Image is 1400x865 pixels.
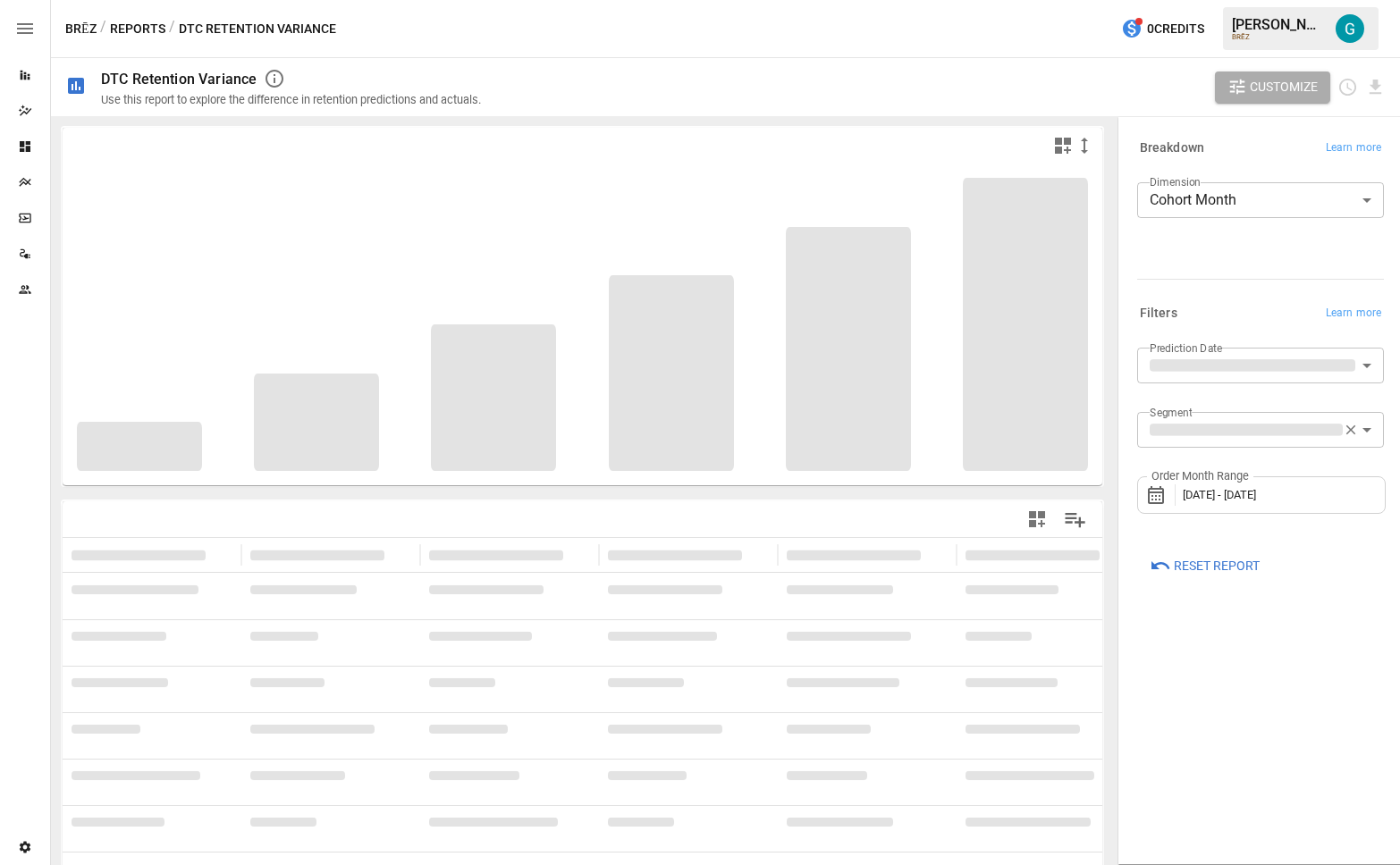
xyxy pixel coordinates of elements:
[1150,340,1222,356] label: Prediction Date
[1147,18,1204,40] span: 0 Credits
[1183,488,1256,501] span: [DATE] - [DATE]
[1326,305,1381,323] span: Learn more
[101,71,257,88] div: DTC Retention Variance
[110,18,165,40] button: Reports
[1137,550,1272,582] button: Reset Report
[1140,139,1204,158] h6: Breakdown
[169,18,175,40] div: /
[1250,76,1318,98] span: Customize
[65,18,97,40] button: BRĒZ
[1150,174,1201,189] label: Dimension
[744,542,769,567] button: Sort
[1232,16,1325,33] div: [PERSON_NAME]
[207,542,232,567] button: Sort
[1325,4,1375,54] button: Gavin Acres
[1336,14,1364,43] img: Gavin Acres
[1232,33,1325,41] div: BRĒZ
[1137,182,1384,218] div: Cohort Month
[1055,500,1095,540] button: Manage Columns
[1365,77,1386,97] button: Download report
[1326,139,1381,157] span: Learn more
[1114,13,1211,46] button: 0Credits
[565,542,590,567] button: Sort
[1215,71,1331,104] button: Customize
[386,542,411,567] button: Sort
[1174,555,1260,577] span: Reset Report
[1101,542,1126,567] button: Sort
[1147,468,1253,484] label: Order Month Range
[101,93,481,106] div: Use this report to explore the difference in retention predictions and actuals.
[1140,304,1177,323] h6: Filters
[1337,77,1358,97] button: Schedule report
[100,18,106,40] div: /
[923,542,948,567] button: Sort
[1150,405,1192,420] label: Segment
